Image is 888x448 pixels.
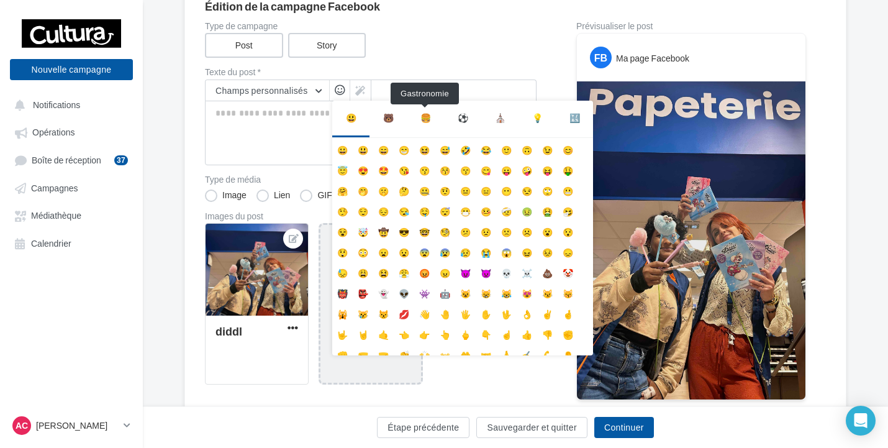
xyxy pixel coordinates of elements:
[496,179,517,199] li: 😶
[414,302,435,322] li: 👋
[476,343,496,363] li: 🤝
[394,179,414,199] li: 🤔
[537,302,558,322] li: ✌
[846,406,876,436] div: Open Intercom Messenger
[394,199,414,220] li: 😪
[332,240,353,261] li: 😲
[394,138,414,158] li: 😁
[391,83,459,104] div: Gastronomie
[300,190,332,202] label: GIF
[394,220,414,240] li: 😎
[435,199,455,220] li: 😴
[373,322,394,343] li: 🤙
[496,302,517,322] li: 🖖
[10,414,133,437] a: AC [PERSON_NAME]
[435,261,455,281] li: 😠
[31,211,81,221] span: Médiathèque
[455,322,476,343] li: 🖕
[435,281,455,302] li: 🤖
[616,52,689,65] div: Ma page Facebook
[558,281,578,302] li: 😽
[394,281,414,302] li: 👽
[377,417,469,438] button: Étape précédente
[435,302,455,322] li: 🤚
[517,220,537,240] li: ☹️
[476,138,496,158] li: 😂
[332,281,353,302] li: 👹
[537,261,558,281] li: 💩
[205,190,247,202] label: Image
[332,322,353,343] li: 🤟
[373,240,394,261] li: 😦
[332,343,353,363] li: 👊
[414,261,435,281] li: 😡
[114,155,128,165] div: 37
[537,240,558,261] li: 😣
[458,111,468,126] div: ⚽
[517,158,537,179] li: 🤪
[496,158,517,179] li: 😛
[537,343,558,363] li: 💪
[496,261,517,281] li: 💀
[332,179,353,199] li: 🤗
[205,175,537,184] label: Type de média
[36,419,119,432] p: [PERSON_NAME]
[353,302,373,322] li: 😿
[435,343,455,363] li: 👐
[394,158,414,179] li: 😘
[435,322,455,343] li: 👆
[7,204,135,226] a: Médiathèque
[414,220,435,240] li: 🤓
[558,240,578,261] li: 😞
[576,400,806,416] div: La prévisualisation est non-contractuelle
[496,240,517,261] li: 😱
[517,302,537,322] li: 👌
[353,199,373,220] li: 😌
[414,158,435,179] li: 😗
[476,220,496,240] li: 😟
[576,22,806,30] div: Prévisualiser le post
[332,138,353,158] li: 😀
[455,199,476,220] li: 😷
[353,158,373,179] li: 😍
[31,238,71,249] span: Calendrier
[476,158,496,179] li: 😋
[373,220,394,240] li: 🤠
[496,322,517,343] li: ☝
[455,302,476,322] li: 🖐
[353,322,373,343] li: 🤘
[517,261,537,281] li: ☠️
[517,240,537,261] li: 😖
[353,220,373,240] li: 🤯
[590,47,612,68] div: FB
[414,199,435,220] li: 🤤
[373,179,394,199] li: 🤫
[537,281,558,302] li: 😼
[537,158,558,179] li: 😝
[373,199,394,220] li: 😔
[414,322,435,343] li: 👉
[455,220,476,240] li: 😕
[414,179,435,199] li: 🤐
[558,322,578,343] li: ✊
[414,138,435,158] li: 😆
[455,138,476,158] li: 🤣
[394,240,414,261] li: 😧
[394,302,414,322] li: 💋
[206,80,329,101] button: Champs personnalisés
[435,220,455,240] li: 🧐
[16,419,28,432] span: AC
[7,232,135,254] a: Calendrier
[373,261,394,281] li: 😫
[435,158,455,179] li: 😚
[455,343,476,363] li: 🤲
[394,322,414,343] li: 👈
[394,343,414,363] li: 👏
[373,158,394,179] li: 🤩
[256,190,290,202] label: Lien
[205,212,537,221] div: Images du post
[537,138,558,158] li: 😉
[7,176,135,199] a: Campagnes
[558,199,578,220] li: 🤧
[332,302,353,322] li: 🙀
